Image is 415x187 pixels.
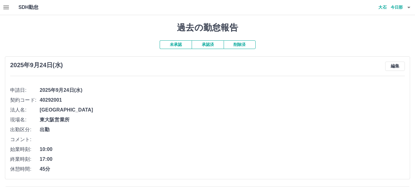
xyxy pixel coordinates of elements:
span: 出勤 [40,126,405,133]
button: 削除済 [224,40,256,49]
span: 契約コード: [10,96,40,104]
span: 終業時刻: [10,156,40,163]
span: 始業時刻: [10,146,40,153]
button: 承認済 [192,40,224,49]
span: 現場名: [10,116,40,124]
span: 出勤区分: [10,126,40,133]
span: 法人名: [10,106,40,114]
button: 編集 [385,62,405,71]
button: 未承認 [160,40,192,49]
span: [GEOGRAPHIC_DATA] [40,106,405,114]
h3: 2025年9月24日(水) [10,62,63,69]
h1: 過去の勤怠報告 [5,22,410,33]
span: 休憩時間: [10,165,40,173]
span: 40292001 [40,96,405,104]
span: 45分 [40,165,405,173]
span: 東大阪営業所 [40,116,405,124]
span: 10:00 [40,146,405,153]
span: コメント: [10,136,40,143]
span: 申請日: [10,87,40,94]
span: 2025年9月24日(水) [40,87,405,94]
span: 17:00 [40,156,405,163]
